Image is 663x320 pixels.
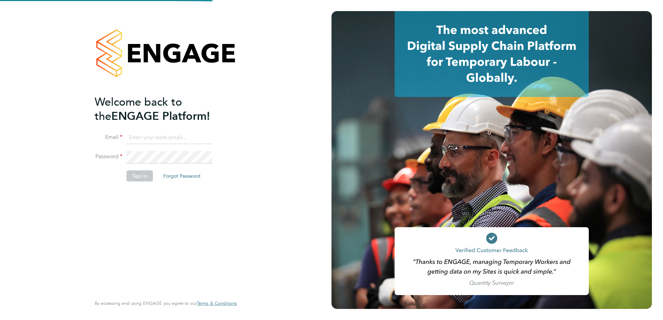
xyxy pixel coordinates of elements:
button: Sign In [127,170,153,181]
input: Enter your work email... [127,132,212,144]
span: Welcome back to the [95,95,182,123]
h2: ENGAGE Platform! [95,95,230,123]
label: Password [95,153,122,160]
label: Email [95,134,122,141]
span: By accessing and using ENGAGE you agree to our [95,300,237,306]
a: Terms & Conditions [197,301,237,306]
button: Forgot Password [158,170,206,181]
